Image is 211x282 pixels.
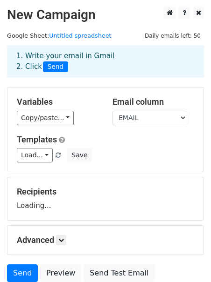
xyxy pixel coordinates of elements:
[7,7,204,23] h2: New Campaign
[67,148,91,162] button: Save
[7,264,38,282] a: Send
[7,32,112,39] small: Google Sheet:
[17,111,74,125] a: Copy/paste...
[141,31,204,41] span: Daily emails left: 50
[141,32,204,39] a: Daily emails left: 50
[17,148,53,162] a: Load...
[40,264,81,282] a: Preview
[43,61,68,73] span: Send
[17,235,194,245] h5: Advanced
[49,32,111,39] a: Untitled spreadsheet
[113,97,194,107] h5: Email column
[84,264,155,282] a: Send Test Email
[17,187,194,197] h5: Recipients
[17,187,194,211] div: Loading...
[9,51,202,72] div: 1. Write your email in Gmail 2. Click
[17,97,98,107] h5: Variables
[17,134,57,144] a: Templates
